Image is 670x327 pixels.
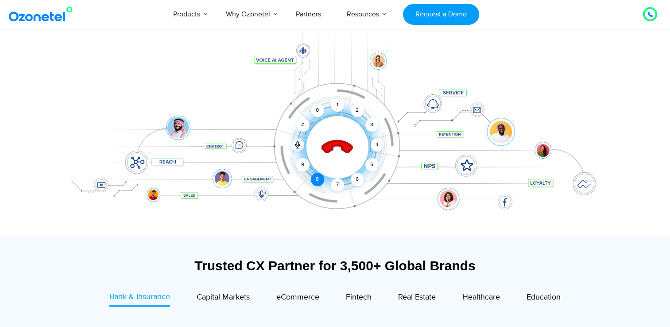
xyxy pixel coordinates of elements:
div: 6 [351,173,364,186]
div: Trusted CX Partner for 3,500+ Global Brands [63,258,608,273]
div: 1 [331,98,344,112]
a: Capital Markets [197,291,250,306]
div: 5 [365,158,378,171]
a: Request a Demo [403,4,479,25]
div: 4 [371,138,384,152]
span: Capital Markets [197,292,250,302]
div: 7 [331,178,344,191]
div: 8 [311,173,324,186]
a: Bank & Insurance [109,291,170,307]
span: Real Estate [398,292,436,302]
div: 0 [311,104,324,117]
span: Education [527,292,561,302]
a: eCommerce [276,291,319,306]
span: Healthcare [462,292,500,302]
span: Fintech [346,292,372,302]
div: 3 [365,118,378,132]
div: 2 [351,104,364,117]
span: eCommerce [276,292,319,302]
a: Education [527,291,561,306]
a: Healthcare [462,291,500,306]
a: Real Estate [398,291,436,306]
a: Fintech [346,291,372,306]
div: 9 [296,158,310,171]
span: Bank & Insurance [109,292,170,302]
div: # [296,118,310,132]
